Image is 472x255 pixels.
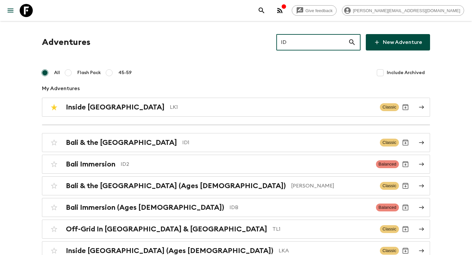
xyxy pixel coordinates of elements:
[380,247,399,255] span: Classic
[54,69,60,76] span: All
[376,204,399,211] span: Balanced
[66,225,267,233] h2: Off-Grid In [GEOGRAPHIC_DATA] & [GEOGRAPHIC_DATA]
[66,246,273,255] h2: Inside [GEOGRAPHIC_DATA] (Ages [DEMOGRAPHIC_DATA])
[399,158,412,171] button: Archive
[77,69,101,76] span: Flash Pack
[42,133,430,152] a: Bali & the [GEOGRAPHIC_DATA]ID1ClassicArchive
[42,220,430,239] a: Off-Grid In [GEOGRAPHIC_DATA] & [GEOGRAPHIC_DATA]TL1ClassicArchive
[182,139,375,147] p: ID1
[272,225,375,233] p: TL1
[42,98,430,117] a: Inside [GEOGRAPHIC_DATA]LK1ClassicArchive
[399,101,412,114] button: Archive
[376,160,399,168] span: Balanced
[291,182,375,190] p: [PERSON_NAME]
[279,247,375,255] p: LKA
[66,103,165,111] h2: Inside [GEOGRAPHIC_DATA]
[42,155,430,174] a: Bali ImmersionID2BalancedArchive
[380,103,399,111] span: Classic
[380,182,399,190] span: Classic
[302,8,336,13] span: Give feedback
[399,223,412,236] button: Archive
[66,203,224,212] h2: Bali Immersion (Ages [DEMOGRAPHIC_DATA])
[121,160,371,168] p: ID2
[170,103,375,111] p: LK1
[292,5,337,16] a: Give feedback
[42,176,430,195] a: Bali & the [GEOGRAPHIC_DATA] (Ages [DEMOGRAPHIC_DATA])[PERSON_NAME]ClassicArchive
[342,5,464,16] div: [PERSON_NAME][EMAIL_ADDRESS][DOMAIN_NAME]
[118,69,132,76] span: 45-59
[66,182,286,190] h2: Bali & the [GEOGRAPHIC_DATA] (Ages [DEMOGRAPHIC_DATA])
[255,4,268,17] button: search adventures
[42,36,90,49] h1: Adventures
[276,33,348,51] input: e.g. AR1, Argentina
[4,4,17,17] button: menu
[42,198,430,217] a: Bali Immersion (Ages [DEMOGRAPHIC_DATA])IDBBalancedArchive
[366,34,430,50] a: New Adventure
[399,136,412,149] button: Archive
[399,201,412,214] button: Archive
[387,69,425,76] span: Include Archived
[66,138,177,147] h2: Bali & the [GEOGRAPHIC_DATA]
[399,179,412,192] button: Archive
[66,160,115,168] h2: Bali Immersion
[380,225,399,233] span: Classic
[349,8,464,13] span: [PERSON_NAME][EMAIL_ADDRESS][DOMAIN_NAME]
[380,139,399,147] span: Classic
[229,204,371,211] p: IDB
[42,85,430,92] p: My Adventures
